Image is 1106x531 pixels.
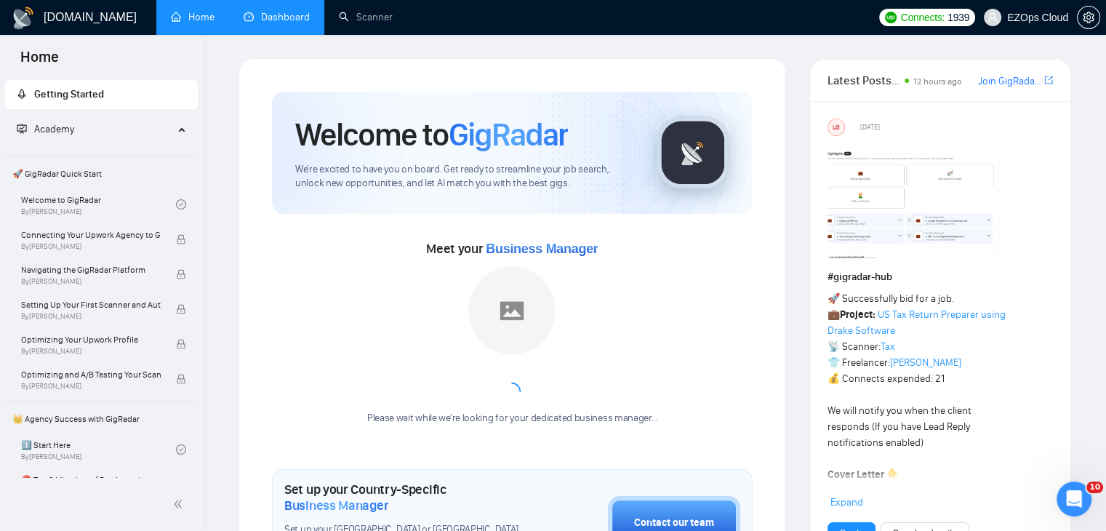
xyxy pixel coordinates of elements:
[21,382,161,391] span: By [PERSON_NAME]
[828,119,844,135] div: US
[17,89,27,99] span: rocket
[176,374,186,384] span: lock
[1077,12,1100,23] a: setting
[339,11,393,23] a: searchScanner
[881,340,895,353] a: Tax
[358,412,666,426] div: Please wait while we're looking for your dedicated business manager...
[828,71,900,89] span: Latest Posts from the GigRadar Community
[21,367,161,382] span: Optimizing and A/B Testing Your Scanner for Better Results
[5,80,198,109] li: Getting Started
[634,515,714,531] div: Contact our team
[21,434,176,466] a: 1️⃣ Start HereBy[PERSON_NAME]
[860,121,880,134] span: [DATE]
[176,234,186,244] span: lock
[657,116,729,189] img: gigradar-logo.png
[17,123,74,135] span: Academy
[21,242,161,251] span: By [PERSON_NAME]
[890,356,961,369] a: [PERSON_NAME]
[1057,482,1091,516] iframe: Intercom live chat
[449,115,568,154] span: GigRadar
[21,473,161,487] span: ⛔ Top 3 Mistakes of Pro Agencies
[21,263,161,277] span: Navigating the GigRadar Platform
[12,7,35,30] img: logo
[913,76,962,87] span: 12 hours ago
[885,12,897,23] img: upwork-logo.png
[284,482,535,514] h1: Set up your Country-Specific
[34,123,74,135] span: Academy
[486,241,598,256] span: Business Manager
[21,188,176,220] a: Welcome to GigRadarBy[PERSON_NAME]
[21,312,161,321] span: By [PERSON_NAME]
[7,159,196,188] span: 🚀 GigRadar Quick Start
[176,339,186,349] span: lock
[828,142,1002,258] img: F09354QB7SM-image.png
[840,308,875,321] strong: Project:
[21,228,161,242] span: Connecting Your Upwork Agency to GigRadar
[7,404,196,434] span: 👑 Agency Success with GigRadar
[828,308,1006,337] a: US Tax Return Preparer using Drake Software
[503,383,521,400] span: loading
[171,11,215,23] a: homeHome
[978,73,1041,89] a: Join GigRadar Slack Community
[295,163,633,191] span: We're excited to have you on board. Get ready to streamline your job search, unlock new opportuni...
[284,498,388,514] span: Business Manager
[21,347,161,356] span: By [PERSON_NAME]
[828,269,1053,285] h1: # gigradar-hub
[244,11,310,23] a: dashboardDashboard
[901,9,945,25] span: Connects:
[987,12,998,23] span: user
[21,298,161,312] span: Setting Up Your First Scanner and Auto-Bidder
[828,468,899,481] strong: Cover Letter 👇
[176,444,186,455] span: check-circle
[1044,74,1053,86] span: export
[176,269,186,279] span: lock
[176,199,186,209] span: check-circle
[947,9,969,25] span: 1939
[1044,73,1053,87] a: export
[426,241,598,257] span: Meet your
[34,88,104,100] span: Getting Started
[295,115,568,154] h1: Welcome to
[1086,482,1103,493] span: 10
[468,267,556,354] img: placeholder.png
[1077,6,1100,29] button: setting
[830,496,863,508] span: Expand
[21,277,161,286] span: By [PERSON_NAME]
[17,124,27,134] span: fund-projection-screen
[9,47,71,77] span: Home
[176,304,186,314] span: lock
[173,497,188,511] span: double-left
[21,332,161,347] span: Optimizing Your Upwork Profile
[1078,12,1099,23] span: setting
